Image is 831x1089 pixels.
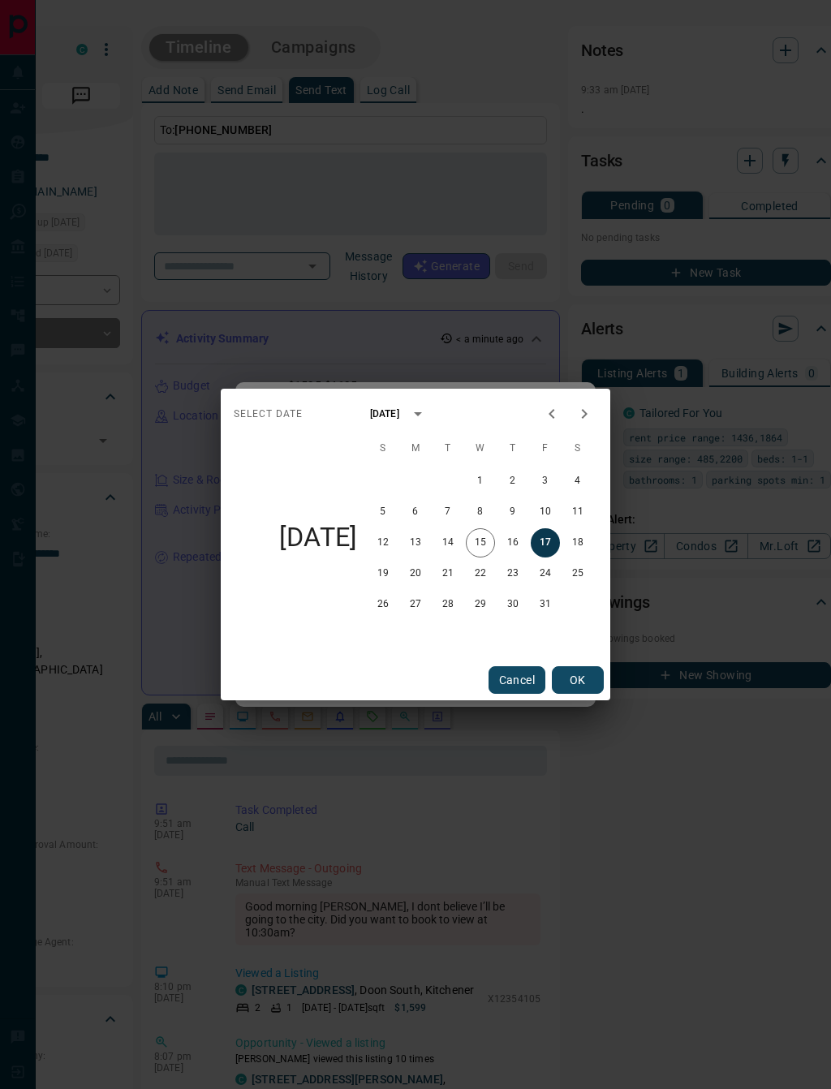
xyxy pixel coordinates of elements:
div: [DATE] [370,407,399,421]
button: 14 [433,528,463,557]
span: Monday [401,433,430,465]
h4: [DATE] [234,476,403,599]
button: 5 [368,497,398,527]
button: 27 [401,590,430,619]
button: 26 [368,590,398,619]
button: Previous month [536,398,568,430]
button: 15 [466,528,495,557]
button: 29 [466,590,495,619]
button: 24 [531,559,560,588]
button: 16 [498,528,527,557]
button: 21 [433,559,463,588]
button: 18 [563,528,592,557]
span: Sunday [368,433,398,465]
span: Friday [531,433,560,465]
span: Thursday [498,433,527,465]
button: 25 [563,559,592,588]
button: 10 [531,497,560,527]
button: 30 [498,590,527,619]
button: calendar view is open, switch to year view [404,400,432,428]
span: Saturday [563,433,592,465]
button: 11 [563,497,592,527]
button: 4 [563,467,592,496]
span: Tuesday [433,433,463,465]
button: 20 [401,559,430,588]
button: Cancel [489,666,545,694]
button: 3 [531,467,560,496]
span: Select date [234,402,303,428]
button: 22 [466,559,495,588]
button: 28 [433,590,463,619]
button: 23 [498,559,527,588]
button: 17 [531,528,560,557]
button: 1 [466,467,495,496]
button: 8 [466,497,495,527]
button: 13 [401,528,430,557]
button: 2 [498,467,527,496]
button: Next month [568,398,601,430]
span: Wednesday [466,433,495,465]
button: 9 [498,497,527,527]
button: 7 [433,497,463,527]
button: 12 [368,528,398,557]
button: OK [552,666,604,694]
button: 19 [368,559,398,588]
button: 31 [531,590,560,619]
button: 6 [401,497,430,527]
